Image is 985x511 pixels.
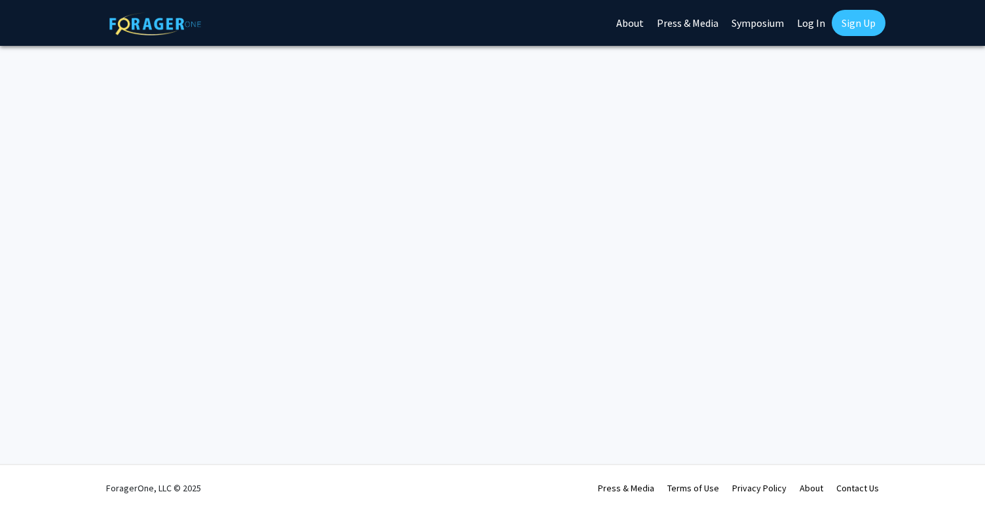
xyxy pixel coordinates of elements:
img: ForagerOne Logo [109,12,201,35]
div: ForagerOne, LLC © 2025 [106,465,201,511]
a: Sign Up [832,10,885,36]
a: Terms of Use [667,482,719,494]
a: Contact Us [836,482,879,494]
a: Privacy Policy [732,482,787,494]
a: About [800,482,823,494]
a: Press & Media [598,482,654,494]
